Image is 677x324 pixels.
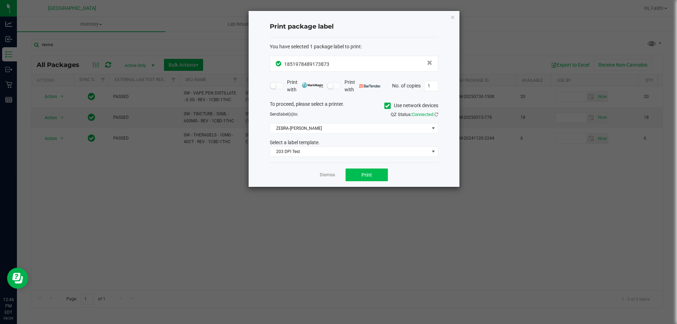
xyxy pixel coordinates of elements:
span: You have selected 1 package label to print [270,44,361,49]
span: 203 DPI Test [270,147,429,157]
span: 1851978489173873 [284,61,329,67]
iframe: Resource center [7,268,28,289]
span: No. of copies [392,82,421,88]
span: ZEBRA-[PERSON_NAME] [270,123,429,133]
span: In Sync [276,60,282,67]
span: Connected [412,112,433,117]
span: label(s) [279,112,293,117]
span: Print with [344,79,381,93]
div: To proceed, please select a printer. [264,100,444,111]
div: Select a label template. [264,139,444,146]
div: : [270,43,438,50]
span: Print [361,172,372,178]
h4: Print package label [270,22,438,31]
span: QZ Status: [391,112,438,117]
img: bartender.png [359,84,381,88]
img: mark_magic_cybra.png [302,82,323,88]
span: Send to: [270,112,298,117]
label: Use network devices [384,102,438,109]
button: Print [346,169,388,181]
span: Print with [287,79,323,93]
a: Dismiss [320,172,335,178]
